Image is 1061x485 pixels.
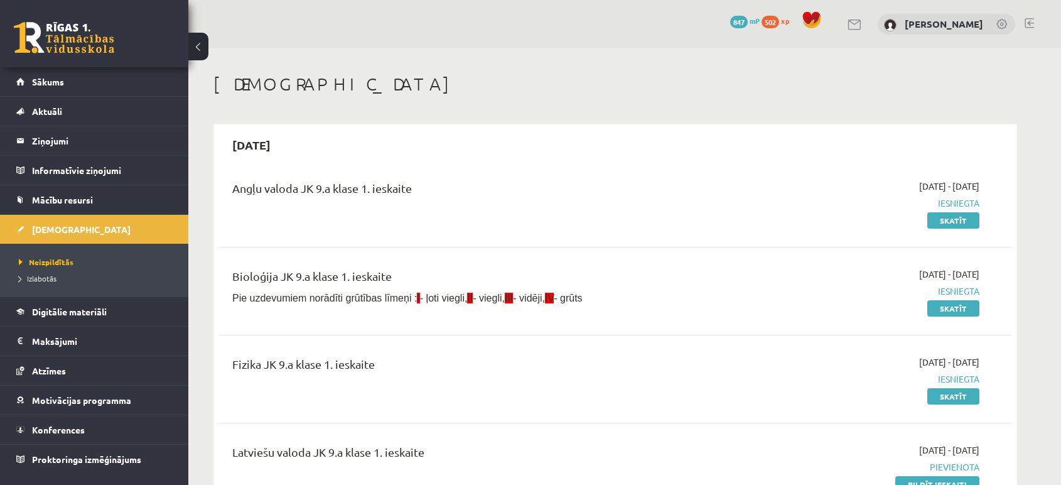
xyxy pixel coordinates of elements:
[16,386,173,415] a: Motivācijas programma
[32,424,85,435] span: Konferences
[730,16,748,28] span: 847
[927,212,979,229] a: Skatīt
[467,293,473,303] span: II
[919,180,979,193] span: [DATE] - [DATE]
[16,156,173,185] a: Informatīvie ziņojumi
[505,293,513,303] span: III
[417,293,419,303] span: I
[232,293,583,303] span: Pie uzdevumiem norādīti grūtības līmeņi : - ļoti viegli, - viegli, - vidēji, - grūts
[220,130,283,160] h2: [DATE]
[19,273,57,283] span: Izlabotās
[762,16,795,26] a: 502 xp
[19,273,176,284] a: Izlabotās
[16,97,173,126] a: Aktuāli
[32,327,173,356] legend: Maksājumi
[884,19,897,31] img: Artjoms Keržajevs
[545,293,554,303] span: IV
[730,16,760,26] a: 847 mP
[32,194,93,205] span: Mācību resursi
[232,268,724,291] div: Bioloģija JK 9.a klase 1. ieskaite
[16,327,173,356] a: Maksājumi
[14,22,114,53] a: Rīgas 1. Tālmācības vidusskola
[16,126,173,155] a: Ziņojumi
[762,16,779,28] span: 502
[16,297,173,326] a: Digitālie materiāli
[32,365,66,376] span: Atzīmes
[232,444,724,467] div: Latviešu valoda JK 9.a klase 1. ieskaite
[32,454,141,465] span: Proktoringa izmēģinājums
[19,257,73,267] span: Neizpildītās
[743,197,979,210] span: Iesniegta
[927,388,979,405] a: Skatīt
[919,444,979,457] span: [DATE] - [DATE]
[32,224,131,235] span: [DEMOGRAPHIC_DATA]
[32,126,173,155] legend: Ziņojumi
[919,268,979,281] span: [DATE] - [DATE]
[16,215,173,244] a: [DEMOGRAPHIC_DATA]
[32,76,64,87] span: Sākums
[919,356,979,369] span: [DATE] - [DATE]
[32,395,131,406] span: Motivācijas programma
[743,285,979,298] span: Iesniegta
[16,356,173,385] a: Atzīmes
[32,306,107,317] span: Digitālie materiāli
[19,256,176,268] a: Neizpildītās
[232,180,724,203] div: Angļu valoda JK 9.a klase 1. ieskaite
[16,67,173,96] a: Sākums
[232,356,724,379] div: Fizika JK 9.a klase 1. ieskaite
[927,300,979,317] a: Skatīt
[16,445,173,474] a: Proktoringa izmēģinājums
[32,156,173,185] legend: Informatīvie ziņojumi
[213,74,1017,95] h1: [DEMOGRAPHIC_DATA]
[16,415,173,444] a: Konferences
[743,373,979,386] span: Iesniegta
[743,460,979,474] span: Pievienota
[750,16,760,26] span: mP
[905,18,983,30] a: [PERSON_NAME]
[16,185,173,214] a: Mācību resursi
[32,106,62,117] span: Aktuāli
[781,16,789,26] span: xp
